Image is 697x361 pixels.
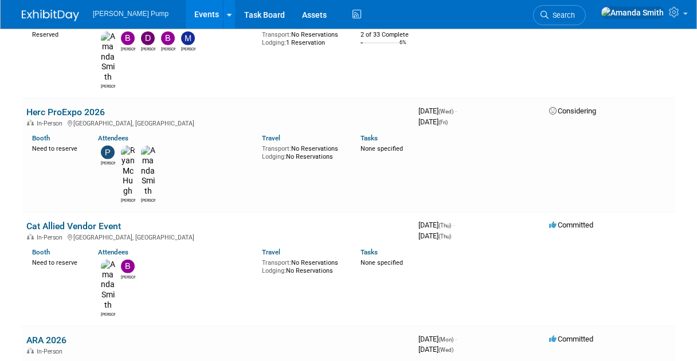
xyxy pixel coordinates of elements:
span: [DATE] [418,107,457,115]
img: ExhibitDay [22,10,79,21]
img: Ryan McHugh [121,146,135,197]
span: Lodging: [262,153,286,160]
span: (Fri) [438,119,448,125]
span: Transport: [262,145,291,152]
div: Need to reserve [32,257,81,267]
img: Bobby Zitzka [121,260,135,273]
a: Booth [32,134,50,142]
div: Need to reserve [32,143,81,153]
a: Booth [32,248,50,256]
span: - [455,335,457,343]
span: Transport: [262,259,291,266]
div: Bobby Zitzka [121,45,135,52]
div: Martin Strong [181,45,195,52]
div: No Reservations No Reservations [262,143,343,160]
span: In-Person [37,234,66,241]
div: Brian Lee [161,45,175,52]
img: In-Person Event [27,234,34,240]
a: Herc ProExpo 2026 [26,107,105,117]
td: 6% [400,40,406,55]
span: Lodging: [262,39,286,46]
div: Amanda Smith [141,197,155,203]
a: Attendees [98,248,128,256]
div: No Reservations 1 Reservation [262,29,343,46]
span: Committed [549,335,593,343]
span: In-Person [37,120,66,127]
div: 2 of 33 Complete [361,31,409,39]
span: None specified [361,259,403,266]
span: - [455,107,457,115]
span: (Wed) [438,108,453,115]
a: Cat Allied Vendor Event [26,221,121,231]
span: (Thu) [438,233,451,240]
span: [DATE] [418,231,451,240]
span: [PERSON_NAME] Pump [93,10,169,18]
div: Reserved [32,29,81,39]
div: [GEOGRAPHIC_DATA], [GEOGRAPHIC_DATA] [26,118,409,127]
img: Amanda Smith [141,146,155,197]
span: None specified [361,145,403,152]
img: Amanda Smith [101,32,115,83]
div: David Perry [141,45,155,52]
span: - [453,221,455,229]
span: (Thu) [438,222,451,229]
span: Considering [549,107,596,115]
div: No Reservations No Reservations [262,257,343,274]
img: Brian Lee [161,32,175,45]
img: Patrick Champagne [101,146,115,159]
span: Committed [549,221,593,229]
span: [DATE] [418,221,455,229]
div: Bobby Zitzka [121,273,135,280]
a: Travel [262,248,280,256]
span: Search [549,11,575,19]
div: [GEOGRAPHIC_DATA], [GEOGRAPHIC_DATA] [26,232,409,241]
a: Tasks [361,134,378,142]
span: Lodging: [262,267,286,274]
div: Ryan McHugh [121,197,135,203]
img: Bobby Zitzka [121,32,135,45]
span: (Wed) [438,347,453,353]
img: In-Person Event [27,348,34,354]
a: Search [533,5,586,25]
span: In-Person [37,348,66,355]
div: Amanda Smith [101,311,115,317]
a: Tasks [361,248,378,256]
img: Martin Strong [181,32,195,45]
div: Patrick Champagne [101,159,115,166]
span: [DATE] [418,117,448,126]
a: Attendees [98,134,128,142]
img: Amanda Smith [101,260,115,311]
span: [DATE] [418,335,457,343]
span: [DATE] [418,345,453,354]
img: In-Person Event [27,120,34,125]
span: (Mon) [438,336,453,343]
a: ARA 2026 [26,335,66,346]
a: Travel [262,134,280,142]
span: Transport: [262,31,291,38]
div: Amanda Smith [101,83,115,89]
img: Amanda Smith [601,6,664,19]
img: David Perry [141,32,155,45]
